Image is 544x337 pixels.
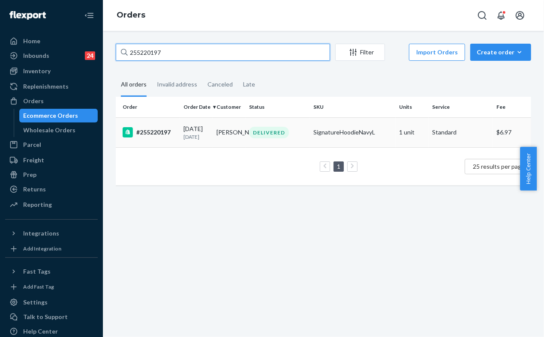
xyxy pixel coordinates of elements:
[81,7,98,24] button: Close Navigation
[180,97,213,117] th: Order Date
[19,109,98,122] a: Ecommerce Orders
[511,7,529,24] button: Open account menu
[116,97,180,117] th: Order
[5,265,98,278] button: Fast Tags
[477,48,525,57] div: Create order
[121,73,147,97] div: All orders
[243,73,255,95] div: Late
[23,283,54,290] div: Add Fast Tag
[23,229,59,238] div: Integrations
[116,44,330,61] input: Search orders
[5,244,98,254] a: Add Integration
[23,97,44,105] div: Orders
[470,44,531,61] button: Create order
[5,64,98,78] a: Inventory
[473,163,525,170] span: 25 results per page
[5,153,98,167] a: Freight
[23,327,58,336] div: Help Center
[85,51,95,60] div: 24
[5,34,98,48] a: Home
[213,117,246,147] td: [PERSON_NAME]
[23,51,49,60] div: Inbounds
[9,11,46,20] img: Flexport logo
[23,245,61,252] div: Add Integration
[249,127,289,138] div: DELIVERED
[157,73,197,95] div: Invalid address
[396,117,429,147] td: 1 unit
[5,49,98,63] a: Inbounds24
[23,267,51,276] div: Fast Tags
[336,48,385,57] div: Filter
[474,7,491,24] button: Open Search Box
[23,37,40,45] div: Home
[5,282,98,292] a: Add Fast Tag
[19,123,98,137] a: Wholesale Orders
[5,94,98,108] a: Orders
[23,313,68,321] div: Talk to Support
[183,133,210,140] p: [DATE]
[5,80,98,93] a: Replenishments
[23,140,41,149] div: Parcel
[23,200,52,209] div: Reporting
[5,295,98,309] a: Settings
[5,198,98,212] a: Reporting
[23,82,69,91] div: Replenishments
[110,3,152,28] ol: breadcrumbs
[23,67,51,75] div: Inventory
[24,111,78,120] div: Ecommerce Orders
[310,97,396,117] th: SKU
[5,168,98,182] a: Prep
[207,73,233,95] div: Canceled
[313,128,392,137] div: SignatureHoodieNavyL
[5,227,98,240] button: Integrations
[409,44,465,61] button: Import Orders
[23,170,36,179] div: Prep
[335,44,385,61] button: Filter
[216,103,243,110] div: Customer
[183,125,210,140] div: [DATE]
[117,10,145,20] a: Orders
[246,97,310,117] th: Status
[520,147,537,191] button: Help Center
[24,126,76,134] div: Wholesale Orders
[429,97,493,117] th: Service
[5,310,98,324] a: Talk to Support
[432,128,490,137] p: Standard
[396,97,429,117] th: Units
[335,163,342,170] a: Page 1 is your current page
[5,182,98,196] a: Returns
[123,127,177,137] div: #255220197
[5,138,98,152] a: Parcel
[23,156,44,164] div: Freight
[493,7,510,24] button: Open notifications
[23,185,46,194] div: Returns
[23,298,48,307] div: Settings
